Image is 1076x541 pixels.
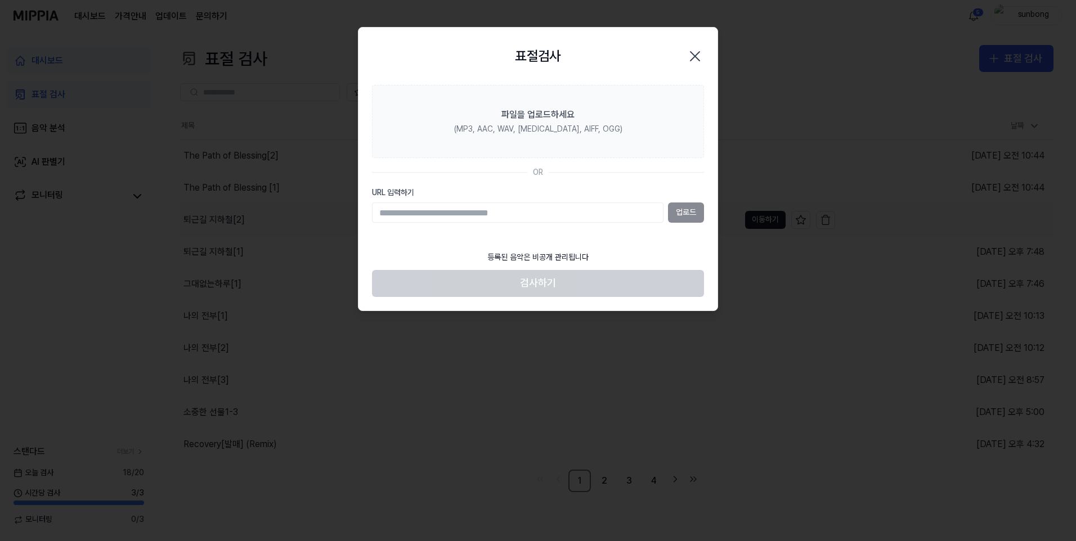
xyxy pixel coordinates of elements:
div: (MP3, AAC, WAV, [MEDICAL_DATA], AIFF, OGG) [454,124,622,135]
h2: 표절검사 [515,46,561,67]
div: 등록된 음악은 비공개 관리됩니다 [481,245,595,270]
div: OR [533,167,543,178]
div: 파일을 업로드하세요 [501,108,575,121]
label: URL 입력하기 [372,187,704,199]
